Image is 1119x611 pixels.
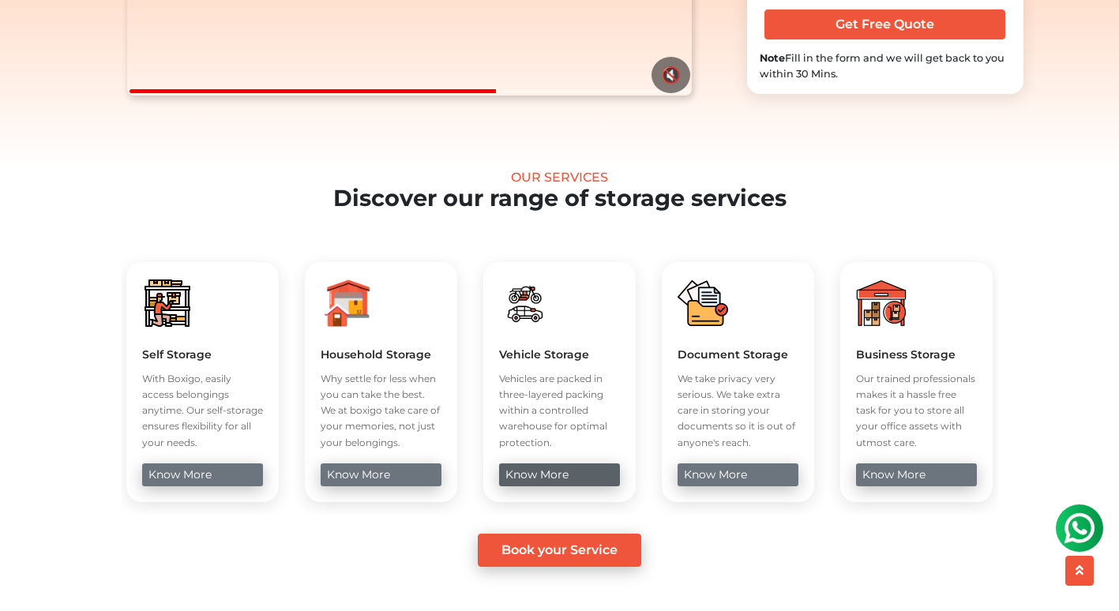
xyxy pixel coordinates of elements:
p: Why settle for less when you can take the best. We at boxigo take care of your memories, not just... [321,371,441,450]
h5: Household Storage [321,347,441,362]
h2: Discover our range of storage services [45,185,1075,212]
p: We take privacy very serious. We take extra care in storing your documents so it is out of anyone... [678,371,798,450]
b: Note [760,52,785,64]
img: boxigo_packers_and_movers_huge_savings [321,278,371,328]
img: boxigo_packers_and_movers_huge_savings [678,278,728,328]
h5: Vehicle Storage [499,347,620,362]
button: 🔇 [651,57,690,93]
input: Get Free Quote [764,9,1005,39]
a: know more [678,463,798,486]
p: With Boxigo, easily access belongings anytime. Our self-storage ensures flexibility for all your ... [142,371,263,450]
h5: Document Storage [678,347,798,362]
a: know more [321,463,441,486]
a: know more [856,463,977,486]
img: boxigo_packers_and_movers_huge_savings [142,278,193,328]
div: Our Services [45,170,1075,185]
a: know more [142,463,263,486]
p: Our trained professionals makes it a hassle free task for you to store all your office assets wit... [856,371,977,450]
a: Book your Service [478,534,641,567]
img: boxigo_packers_and_movers_huge_savings [499,278,550,328]
h5: Self Storage [142,347,263,362]
p: Vehicles are packed in three-layered packing within a controlled warehouse for optimal protection. [499,371,620,450]
img: boxigo_packers_and_movers_huge_savings [856,278,907,328]
button: scroll up [1065,556,1094,586]
img: whatsapp-icon.svg [16,16,47,47]
h5: Business Storage [856,347,977,362]
div: Fill in the form and we will get back to you within 30 Mins. [760,51,1011,81]
a: know more [499,463,620,486]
